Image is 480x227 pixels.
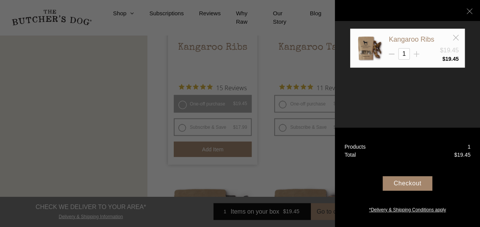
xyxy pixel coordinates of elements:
div: Total [344,151,356,159]
a: *Delivery & Shipping Conditions apply [335,204,480,213]
a: Kangaroo Ribs [389,36,434,43]
span: $ [442,56,445,62]
a: Products 1 Total $19.45 Checkout [335,128,480,227]
div: Products [344,143,365,151]
span: $ [454,152,457,158]
div: 1 [467,143,470,151]
img: Kangaroo Ribs [356,35,383,62]
div: $19.45 [440,46,459,55]
bdi: 19.45 [442,56,459,62]
bdi: 19.45 [454,152,470,158]
div: Checkout [383,176,432,191]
